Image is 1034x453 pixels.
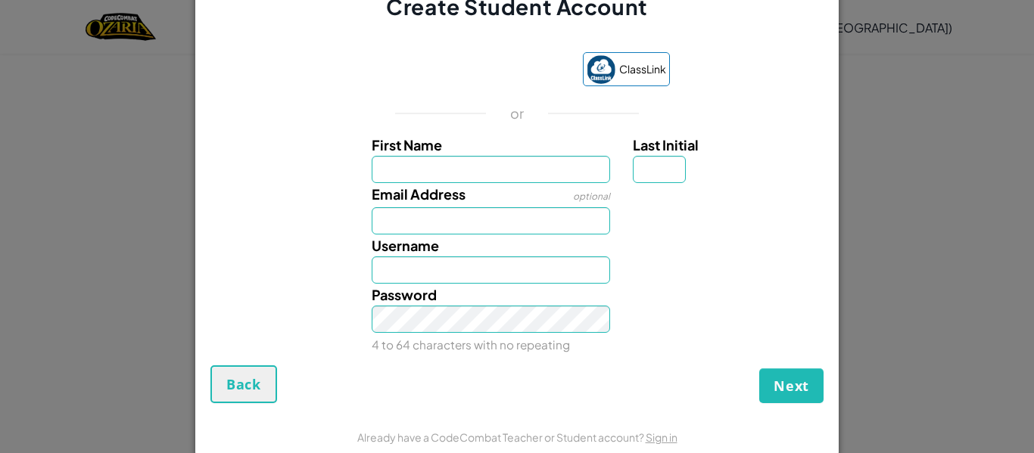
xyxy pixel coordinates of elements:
[587,55,615,84] img: classlink-logo-small.png
[372,185,466,203] span: Email Address
[357,430,646,444] span: Already have a CodeCombat Teacher or Student account?
[372,237,439,254] span: Username
[210,365,277,403] button: Back
[759,368,824,403] button: Next
[633,136,699,154] span: Last Initial
[774,377,809,395] span: Next
[372,136,442,154] span: First Name
[372,337,570,352] small: 4 to 64 characters with no repeating
[573,191,610,202] span: optional
[510,104,525,123] p: or
[646,430,677,444] a: Sign in
[372,286,437,303] span: Password
[226,375,261,393] span: Back
[619,58,666,80] span: ClassLink
[357,54,575,88] iframe: Sign in with Google Button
